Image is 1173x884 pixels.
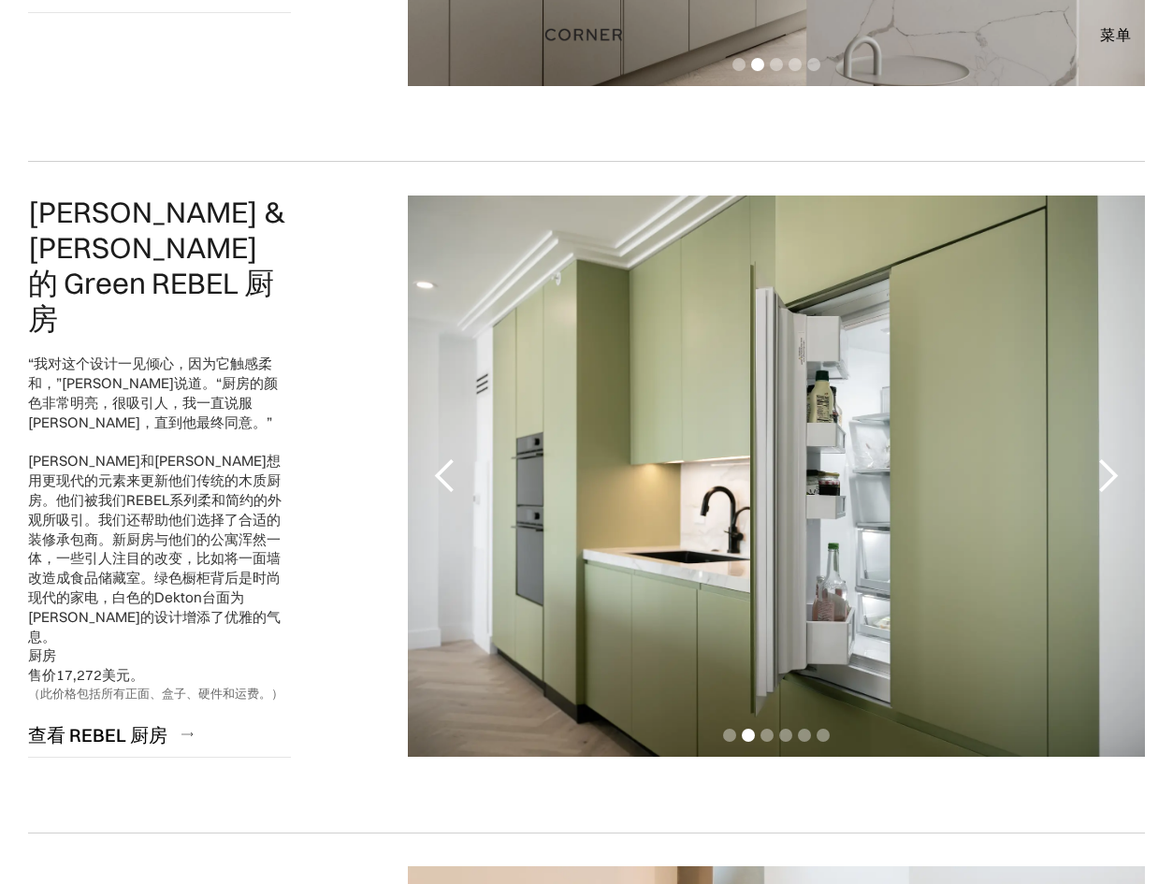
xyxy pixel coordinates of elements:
[408,196,1145,757] div: 旋转木马
[798,729,811,742] div: 显示第 5 张幻灯片（共 6 张）
[28,723,167,746] font: 查看 REBEL 厨房
[408,196,1145,757] div: 6中的2
[760,729,774,742] div: 显示第 3 张幻灯片（共 6 张）
[1081,19,1131,51] div: 菜单
[28,666,144,684] font: 售价17,272美元。
[723,729,736,742] div: 显示第 1 张幻灯片（共 6 张）
[28,646,56,664] font: 厨房
[28,355,278,430] font: “我对这个设计一见倾心，因为它触感柔和，”[PERSON_NAME]说道。“厨房的颜色非常明亮，很吸引人，我一直说服[PERSON_NAME]，直到他最终同意。”
[779,729,792,742] div: 显示第 4 张幻灯片（共 6 张）
[1100,25,1131,44] font: 菜单
[1070,196,1145,757] div: 下一张幻灯片
[28,686,283,701] font: （此价格包括所有正面、盒子、硬件和运费。）
[520,22,653,47] a: 家
[742,729,755,742] div: 显示第 2 张幻灯片（共 6 张）
[817,729,830,742] div: 显示第 6 张幻灯片（共 6 张）
[28,194,285,336] font: [PERSON_NAME] & [PERSON_NAME] 的 Green REBEL 厨房
[408,196,483,757] div: 上一张幻灯片
[28,712,291,758] a: 查看 REBEL 厨房
[28,452,282,645] font: [PERSON_NAME]和[PERSON_NAME]想用更现代的元素来更新他们传统的木质厨房。他们被我们REBEL系列柔和简约的外观所吸引。我们还帮助他们选择了合适的装修承包商。新厨房与他们的...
